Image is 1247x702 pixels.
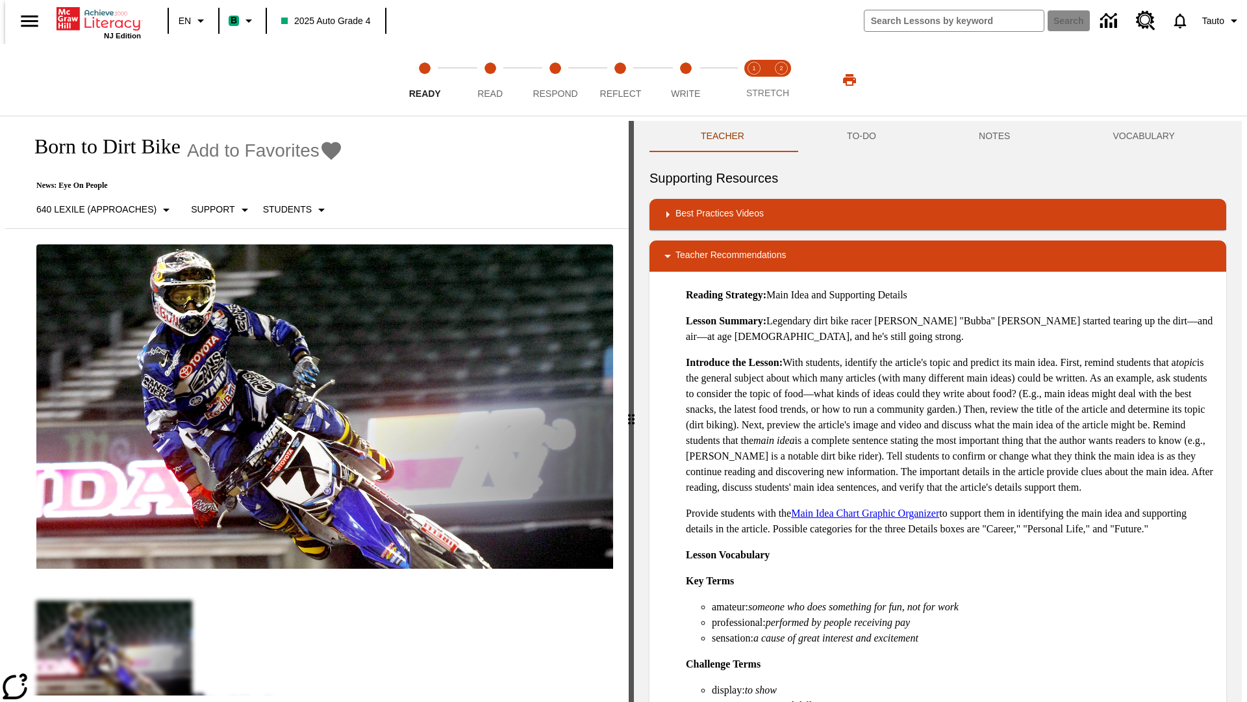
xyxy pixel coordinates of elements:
[1061,121,1226,152] button: VOCABULARY
[173,9,214,32] button: Language: EN, Select a language
[675,207,764,222] p: Best Practices Videos
[629,121,634,702] div: Press Enter or Spacebar and then press right and left arrow keys to move the slider
[186,198,257,222] button: Scaffolds, Support
[649,121,796,152] button: Teacher
[686,355,1216,495] p: With students, identify the article's topic and predict its main idea. First, remind students tha...
[753,632,918,643] em: a cause of great interest and excitement
[281,14,371,28] span: 2025 Auto Grade 4
[104,32,141,40] span: NJ Edition
[21,135,181,159] h1: Born to Dirt Bike
[735,44,773,116] button: Stretch Read step 1 of 2
[452,44,527,116] button: Read step 2 of 5
[223,9,262,32] button: Boost Class color is mint green. Change class color
[649,121,1226,152] div: Instructional Panel Tabs
[686,287,1216,303] p: Main Idea and Supporting Details
[686,315,766,326] strong: Lesson Summary:
[1202,14,1224,28] span: Tauto
[712,599,1216,615] li: amateur:
[748,601,959,612] em: someone who does something for fun, not for work
[600,88,642,99] span: Reflect
[686,658,761,669] strong: Challenge Terms
[31,198,179,222] button: Select Lexile, 640 Lexile (Approaches)
[686,506,1216,537] p: Provide students with the to support them in identifying the main idea and supporting details in ...
[796,121,927,152] button: TO-DO
[409,88,441,99] span: Ready
[829,68,870,92] button: Print
[927,121,1061,152] button: NOTES
[712,615,1216,630] li: professional:
[686,313,1216,344] p: Legendary dirt bike racer [PERSON_NAME] "Bubba" [PERSON_NAME] started tearing up the dirt—and air...
[36,244,613,569] img: Motocross racer James Stewart flies through the air on his dirt bike.
[675,248,786,264] p: Teacher Recommendations
[518,44,593,116] button: Respond step 3 of 5
[387,44,462,116] button: Ready step 1 of 5
[187,139,343,162] button: Add to Favorites - Born to Dirt Bike
[686,575,734,586] strong: Key Terms
[864,10,1044,31] input: search field
[649,240,1226,272] div: Teacher Recommendations
[21,181,343,190] p: News: Eye On People
[745,684,777,695] em: to show
[533,88,577,99] span: Respond
[753,435,795,446] em: main idea
[187,140,320,161] span: Add to Favorites
[258,198,334,222] button: Select Student
[1176,357,1197,368] em: topic
[1092,3,1128,39] a: Data Center
[634,121,1242,702] div: activity
[752,65,755,71] text: 1
[746,88,789,98] span: STRETCH
[57,5,141,40] div: Home
[649,199,1226,230] div: Best Practices Videos
[1163,4,1197,38] a: Notifications
[477,88,503,99] span: Read
[762,44,800,116] button: Stretch Respond step 2 of 2
[5,121,629,695] div: reading
[686,549,770,560] strong: Lesson Vocabulary
[649,168,1226,188] h6: Supporting Resources
[686,357,783,368] strong: Introduce the Lesson:
[10,2,49,40] button: Open side menu
[263,203,312,216] p: Students
[791,508,939,519] a: Main Idea Chart Graphic Organizer
[1128,3,1163,38] a: Resource Center, Will open in new tab
[583,44,658,116] button: Reflect step 4 of 5
[671,88,700,99] span: Write
[712,682,1216,698] li: display:
[766,617,910,628] em: performed by people receiving pay
[179,14,191,28] span: EN
[712,630,1216,646] li: sensation:
[1197,9,1247,32] button: Profile/Settings
[686,289,766,300] strong: Reading Strategy:
[231,12,237,29] span: B
[779,65,783,71] text: 2
[191,203,234,216] p: Support
[648,44,724,116] button: Write step 5 of 5
[36,203,157,216] p: 640 Lexile (Approaches)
